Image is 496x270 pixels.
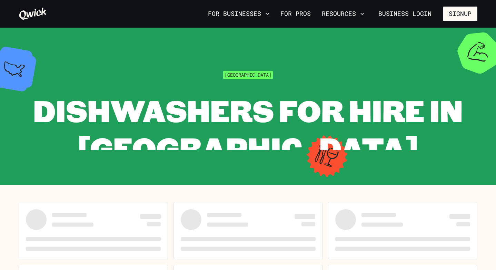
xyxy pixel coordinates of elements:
a: For Pros [278,8,314,20]
button: Resources [319,8,367,20]
span: [GEOGRAPHIC_DATA] [223,71,273,79]
button: Signup [443,7,477,21]
a: Business Login [373,7,437,21]
span: Dishwashers for Hire in [GEOGRAPHIC_DATA] [33,90,463,167]
button: For Businesses [205,8,272,20]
